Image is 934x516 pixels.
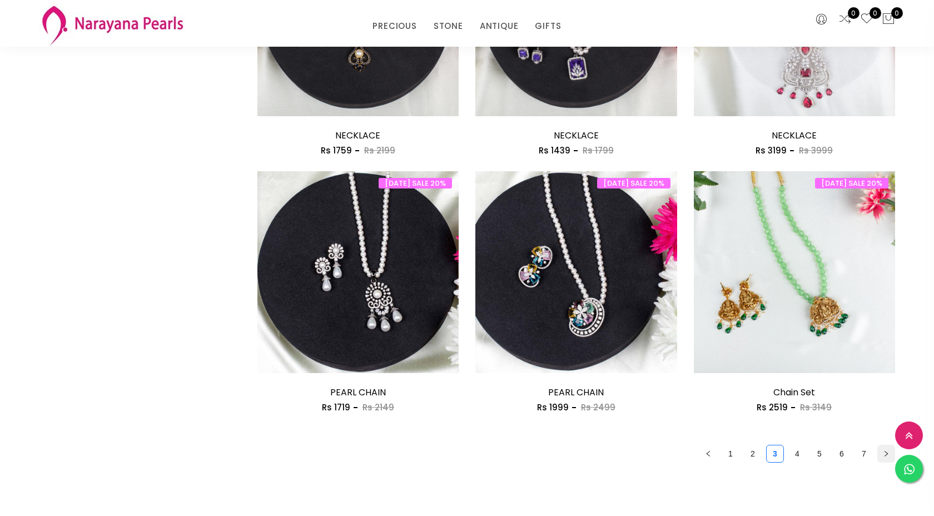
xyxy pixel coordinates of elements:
[548,386,604,399] a: PEARL CHAIN
[535,18,561,34] a: GIFTS
[767,445,783,462] a: 3
[539,145,570,156] span: Rs 1439
[699,445,717,463] li: Previous Page
[870,7,881,19] span: 0
[788,445,806,463] li: 4
[756,145,787,156] span: Rs 3199
[811,445,828,463] li: 5
[772,129,817,142] a: NECKLACE
[799,145,833,156] span: Rs 3999
[860,12,873,27] a: 0
[744,445,762,463] li: 2
[335,129,380,142] a: NECKLACE
[322,401,350,413] span: Rs 1719
[877,445,895,463] li: Next Page
[364,145,395,156] span: Rs 2199
[789,445,806,462] a: 4
[597,178,670,188] span: [DATE] SALE 20%
[855,445,873,463] li: 7
[379,178,452,188] span: [DATE] SALE 20%
[883,450,890,457] span: right
[877,445,895,463] button: right
[891,7,903,19] span: 0
[699,445,717,463] button: left
[554,129,599,142] a: NECKLACE
[722,445,739,463] li: 1
[856,445,872,462] a: 7
[833,445,850,462] a: 6
[811,445,828,462] a: 5
[330,386,386,399] a: PEARL CHAIN
[722,445,739,462] a: 1
[480,18,519,34] a: ANTIQUE
[757,401,788,413] span: Rs 2519
[705,450,712,457] span: left
[815,178,888,188] span: [DATE] SALE 20%
[838,12,852,27] a: 0
[882,12,895,27] button: 0
[848,7,860,19] span: 0
[434,18,463,34] a: STONE
[744,445,761,462] a: 2
[321,145,352,156] span: Rs 1759
[372,18,416,34] a: PRECIOUS
[773,386,815,399] a: Chain Set
[583,145,614,156] span: Rs 1799
[581,401,615,413] span: Rs 2499
[800,401,832,413] span: Rs 3149
[766,445,784,463] li: 3
[537,401,569,413] span: Rs 1999
[362,401,394,413] span: Rs 2149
